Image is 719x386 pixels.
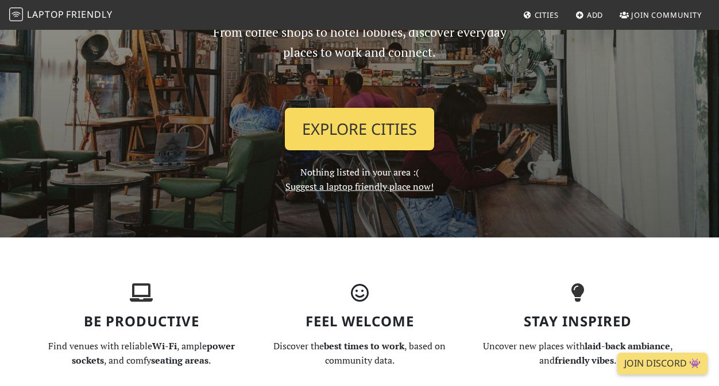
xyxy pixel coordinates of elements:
span: Friendly [66,8,112,21]
h3: Feel Welcome [257,313,462,330]
span: Cities [535,10,559,20]
a: Cities [519,5,563,25]
a: Join Discord 👾 [617,353,708,375]
strong: friendly vibes [555,354,614,366]
span: Add [587,10,604,20]
h3: Stay Inspired [476,313,680,330]
p: Find venues with reliable , ample , and comfy . [39,339,243,368]
strong: laid-back ambiance [585,340,670,352]
div: Nothing listed in your area :( [196,22,523,194]
a: LaptopFriendly LaptopFriendly [9,5,113,25]
h3: Be Productive [39,313,243,330]
strong: best times to work [324,340,404,352]
strong: seating areas [151,354,208,366]
span: Join Community [631,10,702,20]
strong: Wi-Fi [152,340,177,352]
a: Join Community [615,5,706,25]
a: Add [571,5,608,25]
a: Explore Cities [285,108,434,150]
span: Laptop [27,8,64,21]
p: From coffee shops to hotel lobbies, discover everyday places to work and connect. [203,22,516,99]
p: Discover the , based on community data. [257,339,462,368]
a: Suggest a laptop friendly place now! [285,180,434,193]
img: LaptopFriendly [9,7,23,21]
p: Uncover new places with , and . [476,339,680,368]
